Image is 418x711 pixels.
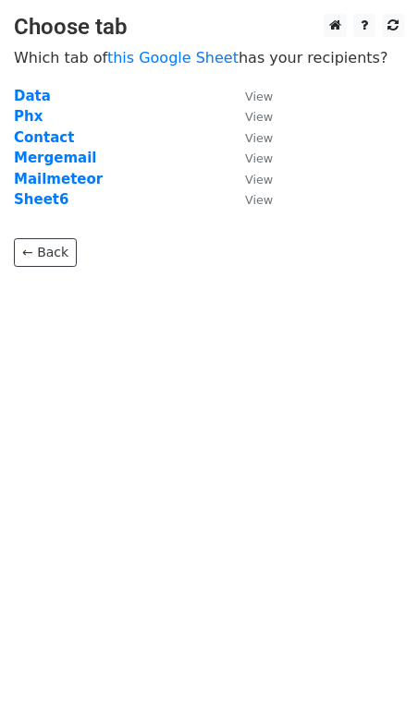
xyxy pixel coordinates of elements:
a: View [227,150,273,166]
a: this Google Sheet [107,49,239,66]
p: Which tab of has your recipients? [14,48,404,67]
a: View [227,171,273,187]
a: ← Back [14,238,77,267]
small: View [245,90,273,103]
a: View [227,108,273,125]
small: View [245,151,273,165]
h3: Choose tab [14,14,404,41]
a: View [227,191,273,208]
a: Contact [14,129,74,146]
small: View [245,110,273,124]
a: Data [14,88,51,104]
a: Phx [14,108,43,125]
small: View [245,173,273,187]
a: Sheet6 [14,191,68,208]
a: View [227,88,273,104]
a: View [227,129,273,146]
small: View [245,193,273,207]
small: View [245,131,273,145]
a: Mailmeteor [14,171,103,187]
a: Mergemail [14,150,96,166]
